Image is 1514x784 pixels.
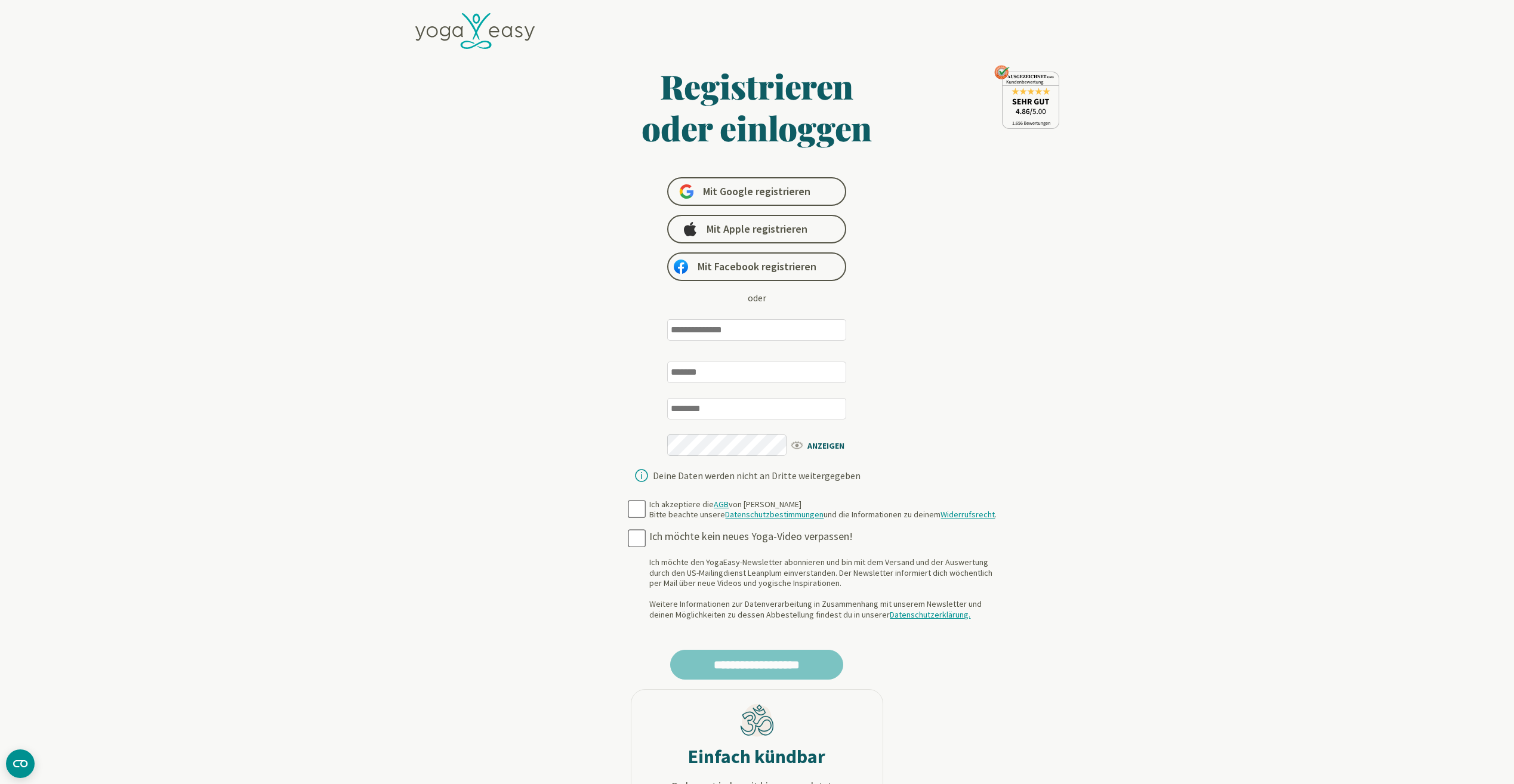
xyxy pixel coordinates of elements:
[667,177,846,206] a: Mit Google registrieren
[941,509,995,520] a: Widerrufsrecht
[526,65,988,149] h1: Registrieren oder einloggen
[653,471,861,480] div: Deine Daten werden nicht an Dritte weitergegeben
[790,437,858,452] span: ANZEIGEN
[890,609,970,620] a: Datenschutzerklärung.
[707,222,807,236] span: Mit Apple registrieren
[667,215,846,243] a: Mit Apple registrieren
[649,557,1003,620] div: Ich möchte den YogaEasy-Newsletter abonnieren und bin mit dem Versand und der Auswertung durch de...
[6,749,35,778] button: CMP-Widget öffnen
[688,745,825,768] h2: Einfach kündbar
[703,184,810,199] span: Mit Google registrieren
[725,509,824,520] a: Datenschutzbestimmungen
[649,530,1003,544] div: Ich möchte kein neues Yoga-Video verpassen!
[649,499,997,520] div: Ich akzeptiere die von [PERSON_NAME] Bitte beachte unsere und die Informationen zu deinem .
[714,499,729,510] a: AGB
[667,252,846,281] a: Mit Facebook registrieren
[994,65,1059,129] img: ausgezeichnet_seal.png
[748,291,766,305] div: oder
[698,260,816,274] span: Mit Facebook registrieren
